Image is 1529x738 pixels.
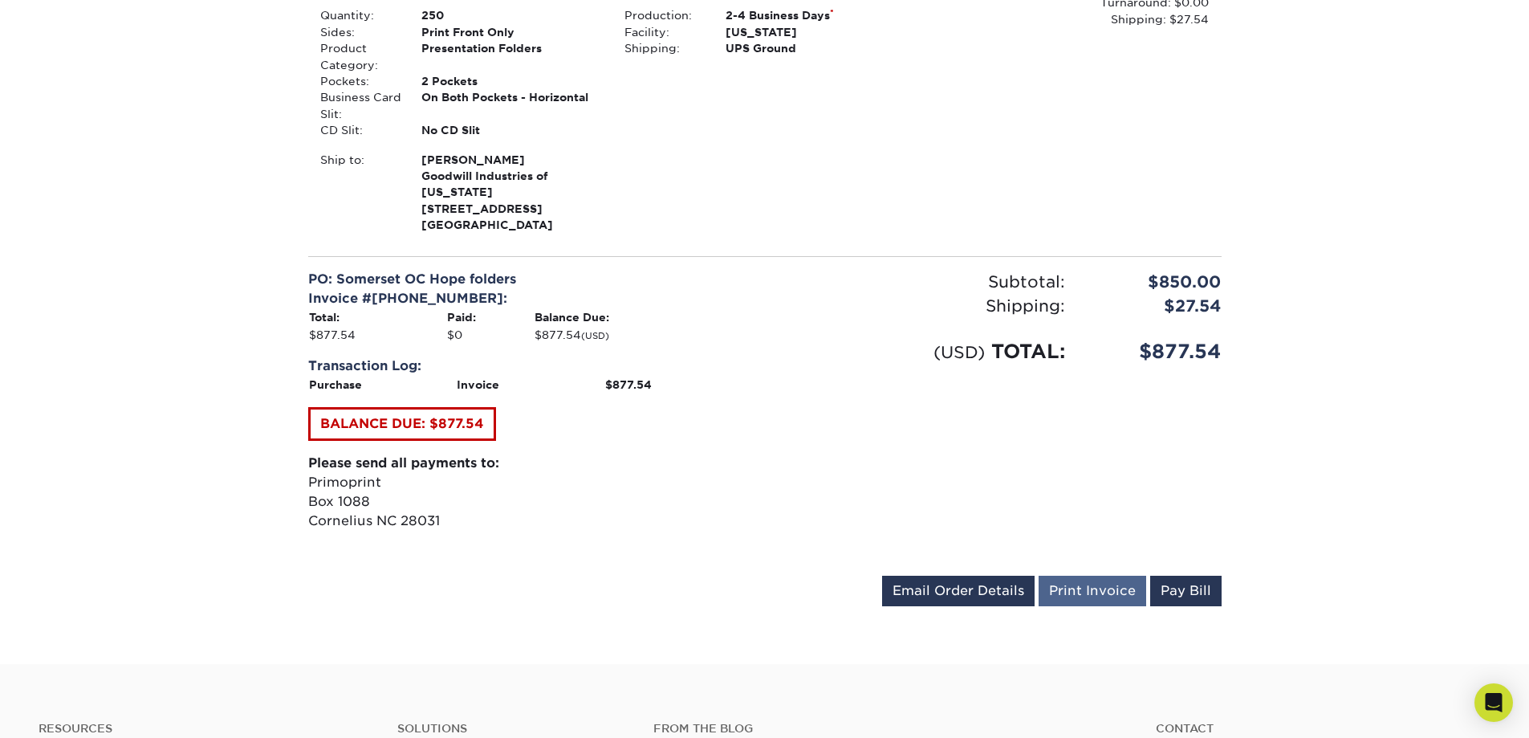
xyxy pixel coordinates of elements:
[882,576,1035,606] a: Email Order Details
[409,7,612,23] div: 250
[308,24,409,40] div: Sides:
[1156,722,1490,736] a: Contact
[714,24,917,40] div: [US_STATE]
[397,722,629,736] h4: Solutions
[308,289,753,308] div: Invoice #[PHONE_NUMBER]:
[446,326,534,344] td: $0
[1077,337,1234,366] div: $877.54
[409,24,612,40] div: Print Front Only
[581,331,609,341] small: (USD)
[421,168,600,201] span: Goodwill Industries of [US_STATE]
[612,40,714,56] div: Shipping:
[421,201,600,217] span: [STREET_ADDRESS]
[1474,683,1513,722] div: Open Intercom Messenger
[308,89,409,122] div: Business Card Slit:
[457,378,499,391] strong: Invoice
[1077,294,1234,318] div: $27.54
[39,722,373,736] h4: Resources
[308,7,409,23] div: Quantity:
[534,308,753,326] th: Balance Due:
[1077,270,1234,294] div: $850.00
[605,378,652,391] strong: $877.54
[534,326,753,344] td: $877.54
[446,308,534,326] th: Paid:
[612,24,714,40] div: Facility:
[991,340,1065,363] span: TOTAL:
[653,722,1112,736] h4: From the Blog
[308,326,446,344] td: $877.54
[612,7,714,23] div: Production:
[714,7,917,23] div: 2-4 Business Days
[421,152,600,168] span: [PERSON_NAME]
[308,357,753,376] div: Transaction Log:
[765,294,1077,318] div: Shipping:
[409,73,612,89] div: 2 Pockets
[933,342,985,362] small: (USD)
[309,378,362,391] strong: Purchase
[308,308,446,326] th: Total:
[1039,576,1146,606] a: Print Invoice
[1150,576,1222,606] a: Pay Bill
[765,270,1077,294] div: Subtotal:
[308,152,409,234] div: Ship to:
[308,407,496,441] a: BALANCE DUE: $877.54
[308,455,499,471] strong: Please send all payments to:
[714,40,917,56] div: UPS Ground
[409,89,612,122] div: On Both Pockets - Horizontal
[308,73,409,89] div: Pockets:
[421,152,600,232] strong: [GEOGRAPHIC_DATA]
[308,40,409,73] div: Product Category:
[409,40,612,73] div: Presentation Folders
[308,454,753,531] p: Primoprint Box 1088 Cornelius NC 28031
[308,122,409,138] div: CD Slit:
[409,122,612,138] div: No CD Slit
[308,270,753,289] div: PO: Somerset OC Hope folders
